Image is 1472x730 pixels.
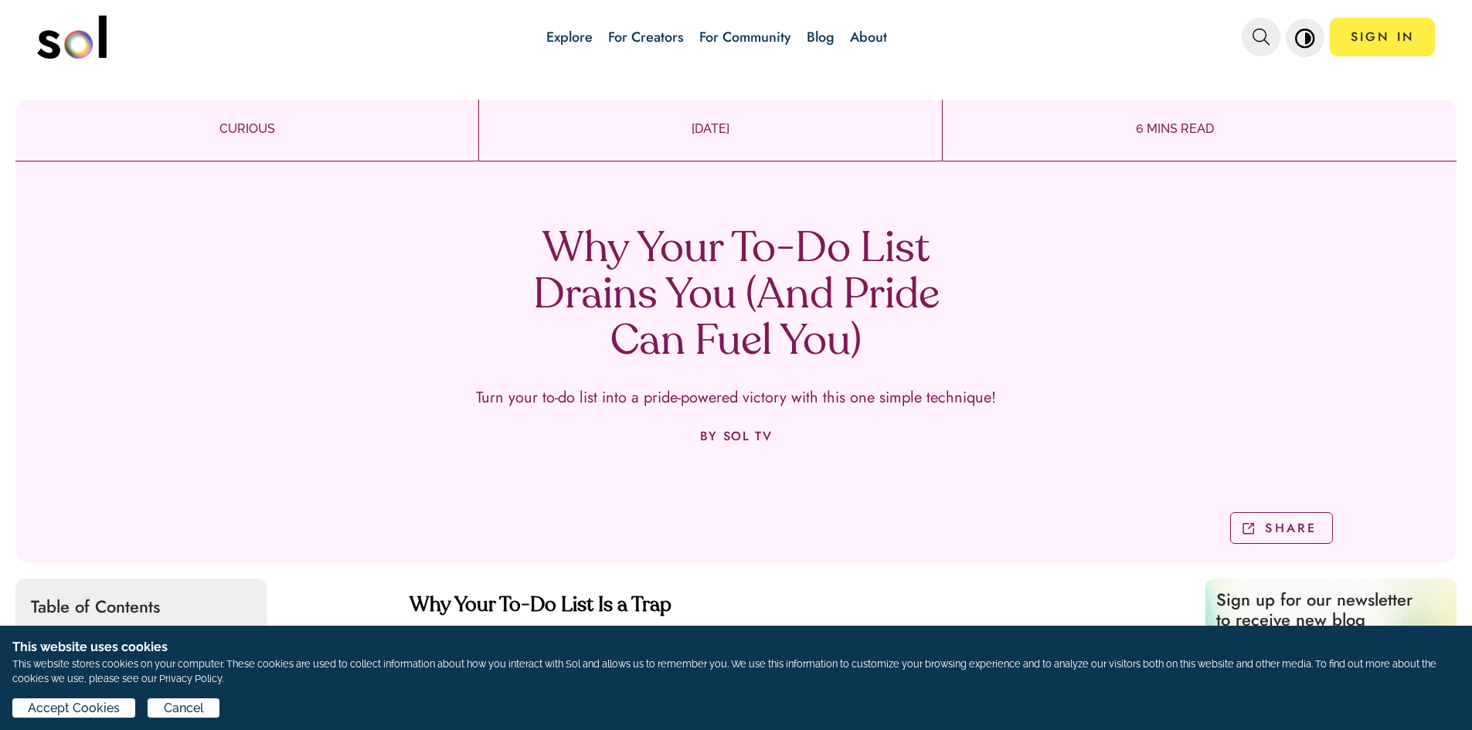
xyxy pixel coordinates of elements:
button: SHARE [1230,512,1332,544]
h1: Why Your To-Do List Drains You (And Pride Can Fuel You) [508,227,964,366]
p: 6 MINS READ [943,120,1406,138]
p: BY SOL TV [700,430,772,443]
img: logo [37,15,107,59]
button: Accept Cookies [12,698,135,718]
p: Table of Contents [29,586,253,627]
a: SIGN IN [1330,18,1435,56]
p: Turn your to-do list into a pride-powered victory with this one simple technique! [476,389,996,406]
p: [DATE] [479,120,942,138]
span: Cancel [164,699,204,718]
p: CURIOUS [15,120,478,138]
p: This website stores cookies on your computer. These cookies are used to collect information about... [12,657,1460,686]
a: For Creators [608,27,684,47]
h1: This website uses cookies [12,638,1460,657]
a: For Community [699,27,791,47]
button: Cancel [148,698,219,718]
p: Sign up for our newsletter to receive new blog updates from Sol! [1205,579,1437,661]
nav: main navigation [37,10,1436,64]
a: About [850,27,887,47]
a: Explore [546,27,593,47]
a: Blog [807,27,835,47]
span: Accept Cookies [28,699,120,718]
p: SHARE [1265,519,1317,537]
strong: Why Your To-Do List Is a Trap [410,596,671,616]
